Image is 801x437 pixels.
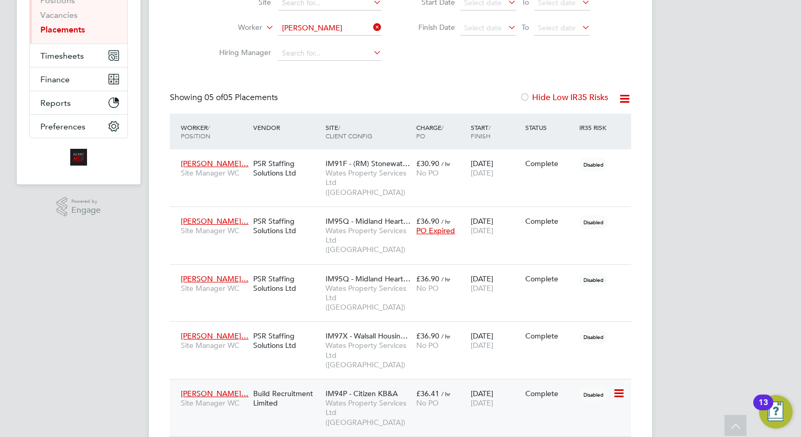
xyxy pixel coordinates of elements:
span: IM97X - Walsall Housin… [326,331,408,341]
span: Wates Property Services Ltd ([GEOGRAPHIC_DATA]) [326,283,411,312]
span: Disabled [579,158,608,171]
span: / Finish [471,123,491,140]
div: Worker [178,118,251,145]
span: Wates Property Services Ltd ([GEOGRAPHIC_DATA]) [326,341,411,369]
a: Vacancies [40,10,78,20]
span: [DATE] [471,226,493,235]
span: IM95Q - Midland Heart… [326,274,410,283]
div: Charge [414,118,468,145]
input: Search for... [278,21,382,36]
span: [DATE] [471,398,493,408]
span: IM91F - (RM) Stonewat… [326,159,410,168]
span: £30.90 [416,159,439,168]
label: Finish Date [408,23,455,32]
span: [PERSON_NAME]… [181,159,248,168]
span: No PO [416,283,439,293]
div: Complete [525,331,575,341]
span: [DATE] [471,341,493,350]
label: Hide Low IR35 Risks [519,92,608,103]
div: Complete [525,274,575,283]
span: To [518,20,532,34]
button: Reports [30,91,127,114]
span: / hr [441,332,450,340]
span: PO Expired [416,226,455,235]
span: [PERSON_NAME]… [181,216,248,226]
span: £36.90 [416,274,439,283]
div: [DATE] [468,154,523,183]
span: Site Manager WC [181,341,248,350]
div: Vendor [251,118,323,137]
div: [DATE] [468,326,523,355]
span: Engage [71,206,101,215]
button: Open Resource Center, 13 new notifications [759,395,793,429]
div: Site [323,118,414,145]
a: Powered byEngage [57,197,101,217]
span: IM94P - Citizen KB&A [326,389,398,398]
span: / PO [416,123,443,140]
span: / Client Config [326,123,372,140]
span: Powered by [71,197,101,206]
span: Site Manager WC [181,226,248,235]
span: No PO [416,341,439,350]
a: Placements [40,25,85,35]
img: alliancemsp-logo-retina.png [70,149,87,166]
span: No PO [416,398,439,408]
span: Select date [464,23,502,32]
span: / hr [441,217,450,225]
button: Finance [30,68,127,91]
span: Wates Property Services Ltd ([GEOGRAPHIC_DATA]) [326,168,411,197]
span: £36.90 [416,216,439,226]
span: Wates Property Services Ltd ([GEOGRAPHIC_DATA]) [326,398,411,427]
div: PSR Staffing Solutions Ltd [251,211,323,241]
div: IR35 Risk [577,118,613,137]
span: Site Manager WC [181,283,248,293]
span: No PO [416,168,439,178]
a: Go to home page [29,149,128,166]
div: [DATE] [468,211,523,241]
span: [PERSON_NAME]… [181,331,248,341]
span: / Position [181,123,210,140]
div: PSR Staffing Solutions Ltd [251,326,323,355]
div: Complete [525,389,575,398]
span: IM95Q - Midland Heart… [326,216,410,226]
span: Site Manager WC [181,398,248,408]
span: Disabled [579,330,608,344]
a: [PERSON_NAME]…Site Manager WCBuild Recruitment LimitedIM94P - Citizen KB&AWates Property Services... [178,383,631,392]
div: Build Recruitment Limited [251,384,323,413]
div: PSR Staffing Solutions Ltd [251,269,323,298]
span: Disabled [579,388,608,401]
span: Disabled [579,215,608,229]
span: Site Manager WC [181,168,248,178]
div: Complete [525,216,575,226]
div: [DATE] [468,384,523,413]
span: £36.90 [416,331,439,341]
div: Complete [525,159,575,168]
button: Preferences [30,115,127,138]
span: Timesheets [40,51,84,61]
div: PSR Staffing Solutions Ltd [251,154,323,183]
label: Hiring Manager [211,48,271,57]
span: Preferences [40,122,85,132]
span: Finance [40,74,70,84]
button: Timesheets [30,44,127,67]
a: [PERSON_NAME]…Site Manager WCPSR Staffing Solutions LtdIM97X - Walsall Housin…Wates Property Serv... [178,325,631,334]
div: Status [523,118,577,137]
span: / hr [441,275,450,283]
span: [PERSON_NAME]… [181,389,248,398]
span: Reports [40,98,71,108]
div: Start [468,118,523,145]
span: / hr [441,390,450,398]
div: [DATE] [468,269,523,298]
div: 13 [759,402,768,416]
span: [DATE] [471,168,493,178]
span: Disabled [579,273,608,287]
span: 05 of [204,92,223,103]
span: 05 Placements [204,92,278,103]
span: [DATE] [471,283,493,293]
a: [PERSON_NAME]…Site Manager WCPSR Staffing Solutions LtdIM95Q - Midland Heart…Wates Property Servi... [178,211,631,220]
input: Search for... [278,46,382,61]
span: Select date [538,23,576,32]
span: Wates Property Services Ltd ([GEOGRAPHIC_DATA]) [326,226,411,255]
span: / hr [441,160,450,168]
a: [PERSON_NAME]…Site Manager WCPSR Staffing Solutions LtdIM91F - (RM) Stonewat…Wates Property Servi... [178,153,631,162]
